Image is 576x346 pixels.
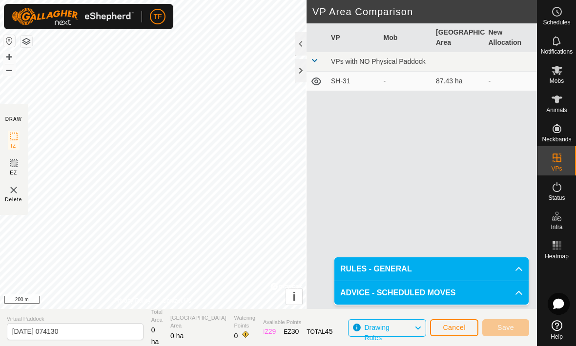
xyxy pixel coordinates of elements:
span: Virtual Paddock [7,315,144,323]
img: Gallagher Logo [12,8,134,25]
span: IZ [11,142,16,150]
a: Privacy Policy [114,296,151,305]
td: SH-31 [327,72,380,91]
button: Cancel [430,319,478,336]
span: ADVICE - SCHEDULED MOVES [340,287,455,299]
span: Save [497,324,514,331]
span: i [292,290,296,303]
p-accordion-header: RULES - GENERAL [334,257,529,281]
span: Infra [551,224,562,230]
span: EZ [10,169,17,176]
span: 0 ha [170,332,184,340]
th: VP [327,23,380,52]
span: Total Area [151,308,163,324]
span: Delete [5,196,22,203]
img: VP [8,184,20,196]
span: 29 [268,327,276,335]
span: TF [153,12,162,22]
button: + [3,51,15,63]
span: Mobs [550,78,564,84]
span: Drawing Rules [364,324,389,342]
span: VPs with NO Physical Paddock [331,58,426,65]
td: - [485,72,537,91]
div: IZ [263,327,276,337]
p-accordion-header: ADVICE - SCHEDULED MOVES [334,281,529,305]
span: Schedules [543,19,570,25]
button: Map Layers [21,36,32,47]
span: Available Points [263,318,332,327]
span: Neckbands [542,136,571,142]
button: Save [482,319,529,336]
span: 0 ha [151,326,159,346]
span: [GEOGRAPHIC_DATA] Area [170,314,226,330]
span: 30 [291,327,299,335]
h2: VP Area Comparison [312,6,537,18]
span: VPs [551,166,562,172]
span: 0 [234,332,238,340]
span: Status [548,195,565,201]
button: Reset Map [3,35,15,47]
button: i [286,288,302,305]
a: Help [537,316,576,344]
button: – [3,64,15,76]
span: Notifications [541,49,573,55]
span: RULES - GENERAL [340,263,412,275]
div: DRAW [5,115,22,123]
span: Cancel [443,324,466,331]
th: New Allocation [485,23,537,52]
th: [GEOGRAPHIC_DATA] Area [432,23,485,52]
span: Heatmap [545,253,569,259]
th: Mob [380,23,432,52]
a: Contact Us [163,296,191,305]
span: Animals [546,107,567,113]
div: EZ [284,327,299,337]
span: 45 [325,327,333,335]
span: Watering Points [234,314,256,330]
span: Help [551,334,563,340]
td: 87.43 ha [432,72,485,91]
div: TOTAL [307,327,332,337]
div: - [384,76,429,86]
